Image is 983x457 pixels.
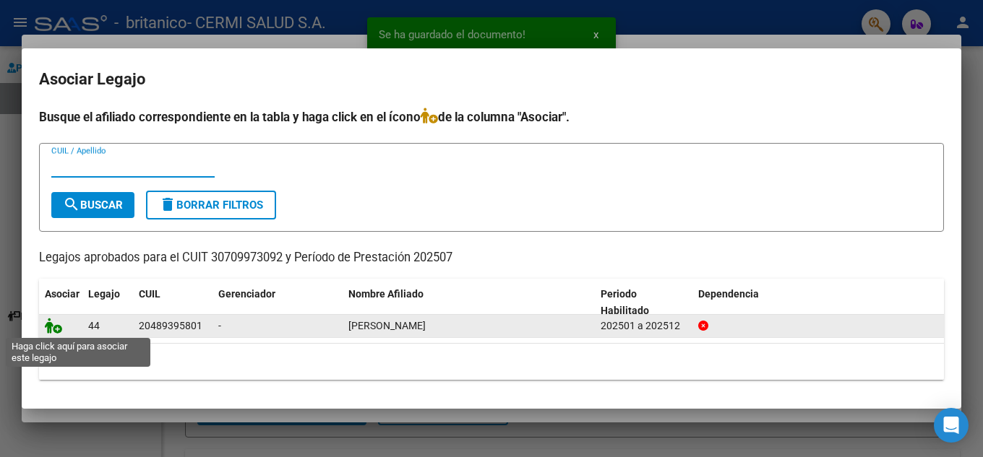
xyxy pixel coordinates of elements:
[45,288,80,300] span: Asociar
[39,66,944,93] h2: Asociar Legajo
[159,199,263,212] span: Borrar Filtros
[218,288,275,300] span: Gerenciador
[601,318,687,334] div: 202501 a 202512
[88,288,120,300] span: Legajo
[146,191,276,219] button: Borrar Filtros
[133,279,213,326] datatable-header-cell: CUIL
[139,318,202,334] div: 20489395801
[159,196,176,213] mat-icon: delete
[343,279,595,326] datatable-header-cell: Nombre Afiliado
[595,279,692,326] datatable-header-cell: Periodo Habilitado
[348,288,424,300] span: Nombre Afiliado
[82,279,133,326] datatable-header-cell: Legajo
[39,344,944,380] div: 1 registros
[348,320,426,331] span: ZAGARZAZU TIZIANO SANTIAGO
[213,279,343,326] datatable-header-cell: Gerenciador
[39,279,82,326] datatable-header-cell: Asociar
[601,288,649,316] span: Periodo Habilitado
[63,196,80,213] mat-icon: search
[139,288,160,300] span: CUIL
[39,249,944,267] p: Legajos aprobados para el CUIT 30709973092 y Período de Prestación 202507
[698,288,759,300] span: Dependencia
[39,108,944,126] h4: Busque el afiliado correspondiente en la tabla y haga click en el ícono de la columna "Asociar".
[88,320,100,331] span: 44
[63,199,123,212] span: Buscar
[692,279,945,326] datatable-header-cell: Dependencia
[51,192,134,218] button: Buscar
[934,408,969,443] div: Open Intercom Messenger
[218,320,221,331] span: -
